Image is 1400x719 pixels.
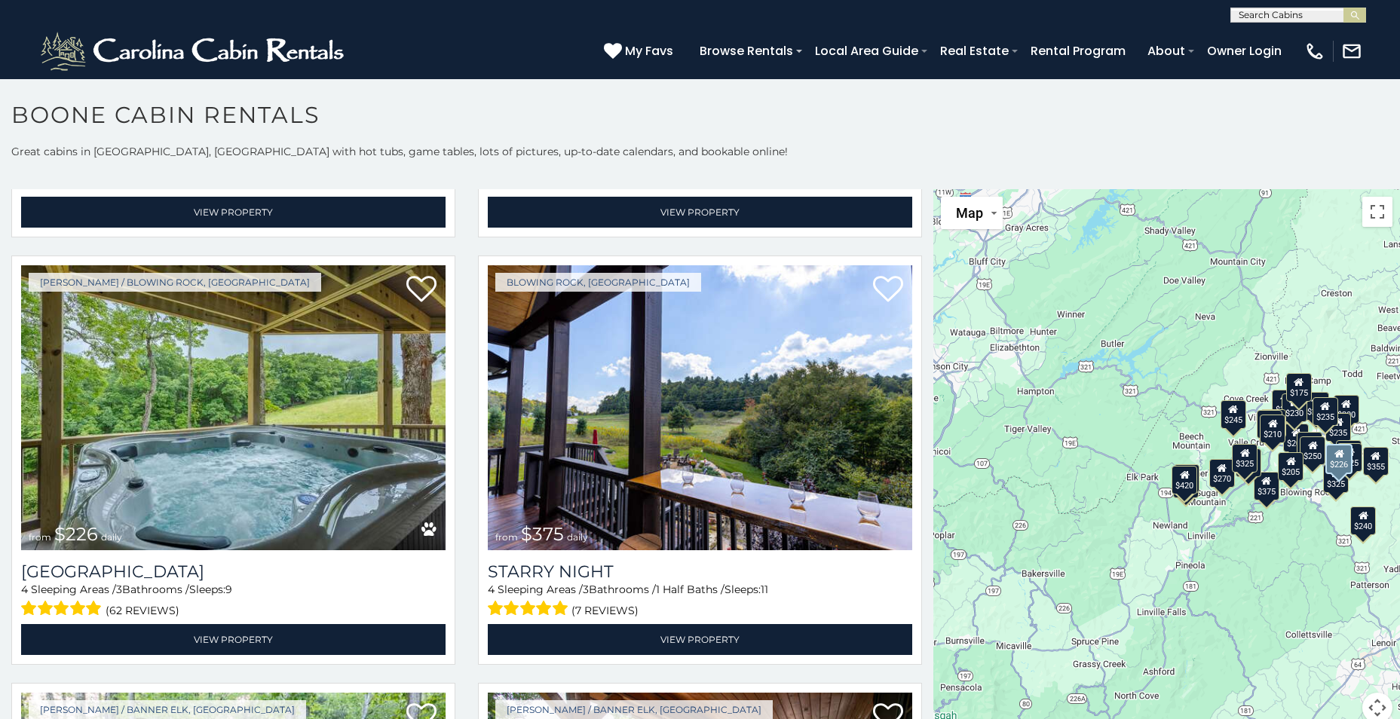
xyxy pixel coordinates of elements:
span: 4 [21,583,28,596]
a: [PERSON_NAME] / Banner Elk, [GEOGRAPHIC_DATA] [495,700,773,719]
img: phone-regular-white.png [1304,41,1325,62]
a: Starry Night [488,561,912,582]
button: Toggle fullscreen view [1362,197,1392,227]
a: Real Estate [933,38,1016,64]
div: $245 [1221,400,1246,429]
div: $175 [1286,373,1312,402]
div: $375 [1254,472,1279,500]
div: Sleeping Areas / Bathrooms / Sleeps: [21,582,446,620]
div: $325 [1233,444,1258,473]
span: from [29,531,51,543]
span: 4 [488,583,495,596]
div: $240 [1351,506,1377,535]
a: My Favs [604,41,677,61]
div: $460 [1257,410,1282,439]
div: $185 [1174,464,1199,493]
a: Owner Login [1199,38,1289,64]
span: 11 [761,583,768,596]
span: Map [956,205,983,221]
img: Majestic Mountain Hideaway [21,265,446,549]
a: Rental Program [1023,38,1133,64]
span: 3 [583,583,589,596]
div: $205 [1279,452,1304,481]
div: Sleeping Areas / Bathrooms / Sleeps: [488,582,912,620]
span: (62 reviews) [106,601,179,620]
a: [GEOGRAPHIC_DATA] [21,561,446,582]
div: $230 [1282,393,1307,422]
span: $375 [521,523,564,545]
div: $210 [1261,415,1286,443]
span: $226 [54,523,98,545]
a: Local Area Guide [807,38,926,64]
a: Starry Night from $375 daily [488,265,912,549]
div: $235 [1313,397,1338,426]
div: $235 [1326,413,1352,442]
a: View Property [21,197,446,228]
img: Starry Night [488,265,912,549]
a: Majestic Mountain Hideaway from $226 daily [21,265,446,549]
a: [PERSON_NAME] / Blowing Rock, [GEOGRAPHIC_DATA] [29,273,321,292]
div: $250 [1300,436,1326,465]
div: $270 [1209,459,1235,488]
div: $420 [1172,466,1197,494]
a: View Property [488,624,912,655]
div: $205 [1304,392,1329,421]
span: from [495,531,518,543]
span: 3 [116,583,122,596]
span: daily [101,531,122,543]
a: [PERSON_NAME] / Banner Elk, [GEOGRAPHIC_DATA] [29,700,306,719]
div: $200 [1334,395,1359,424]
img: White-1-2.png [38,29,351,74]
img: mail-regular-white.png [1341,41,1362,62]
a: Add to favorites [406,274,437,306]
div: $325 [1323,464,1349,493]
span: daily [567,531,588,543]
a: View Property [488,197,912,228]
div: $320 [1273,390,1298,418]
a: View Property [21,624,446,655]
div: $260 [1297,432,1323,460]
div: $226 [1326,444,1353,474]
button: Change map style [941,197,1003,229]
span: 9 [225,583,232,596]
h3: Majestic Mountain Hideaway [21,561,446,582]
a: Browse Rentals [692,38,801,64]
span: My Favs [625,41,673,60]
span: (7 reviews) [571,601,639,620]
span: 1 Half Baths / [656,583,725,596]
div: $200 [1284,424,1310,452]
a: About [1140,38,1193,64]
a: Add to favorites [873,274,903,306]
div: $355 [1363,447,1389,476]
a: Blowing Rock, [GEOGRAPHIC_DATA] [495,273,701,292]
div: $259 [1336,440,1362,469]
